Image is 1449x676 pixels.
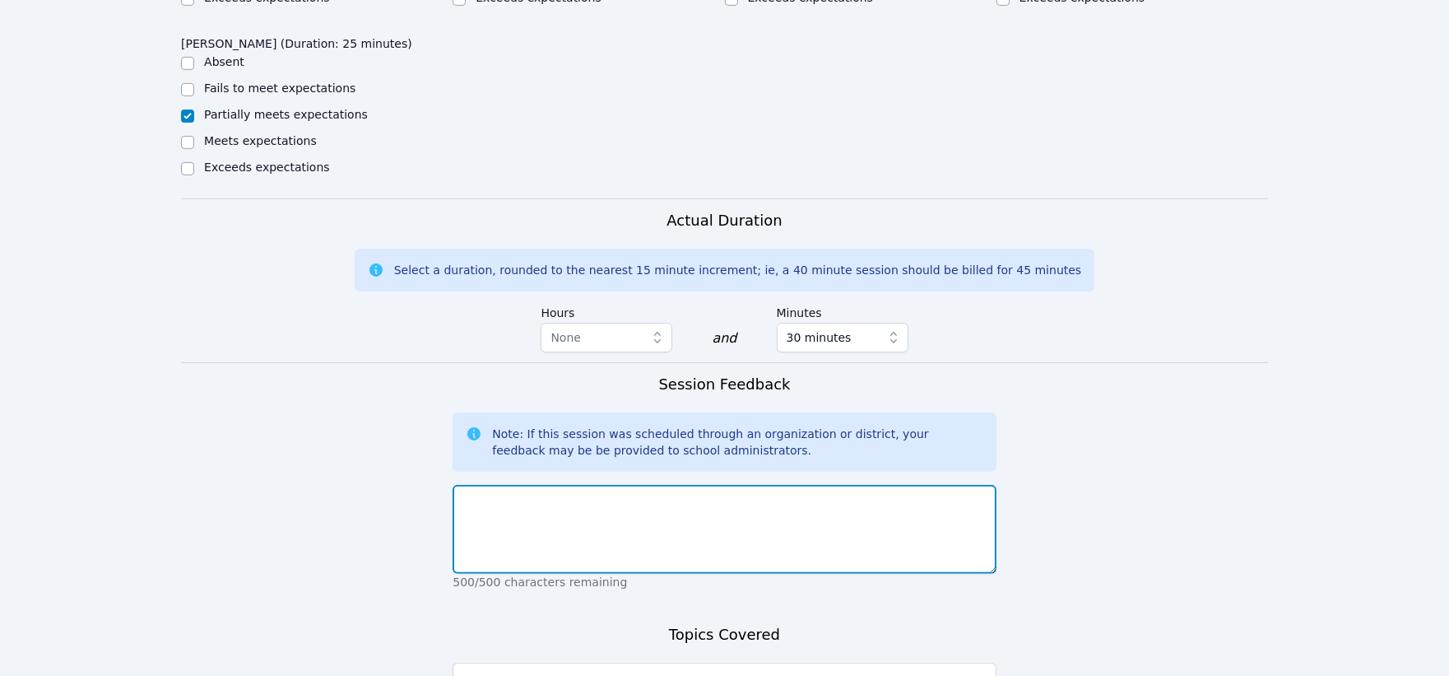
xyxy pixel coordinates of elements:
h3: Topics Covered [669,623,780,646]
div: and [712,329,736,348]
h3: Actual Duration [666,209,782,232]
label: Hours [541,298,672,323]
button: None [541,323,672,352]
label: Partially meets expectations [204,108,368,121]
label: Absent [204,55,244,68]
label: Exceeds expectations [204,161,329,174]
legend: [PERSON_NAME] (Duration: 25 minutes) [181,29,412,54]
span: None [550,331,581,344]
span: 30 minutes [787,328,852,347]
label: Fails to meet expectations [204,82,355,95]
label: Meets expectations [204,134,317,147]
div: Note: If this session was scheduled through an organization or district, your feedback may be be ... [492,426,982,459]
button: 30 minutes [777,323,908,352]
div: Select a duration, rounded to the nearest 15 minute increment; ie, a 40 minute session should be ... [394,262,1081,278]
p: 500/500 characters remaining [453,574,996,590]
h3: Session Feedback [658,373,790,396]
label: Minutes [777,298,908,323]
